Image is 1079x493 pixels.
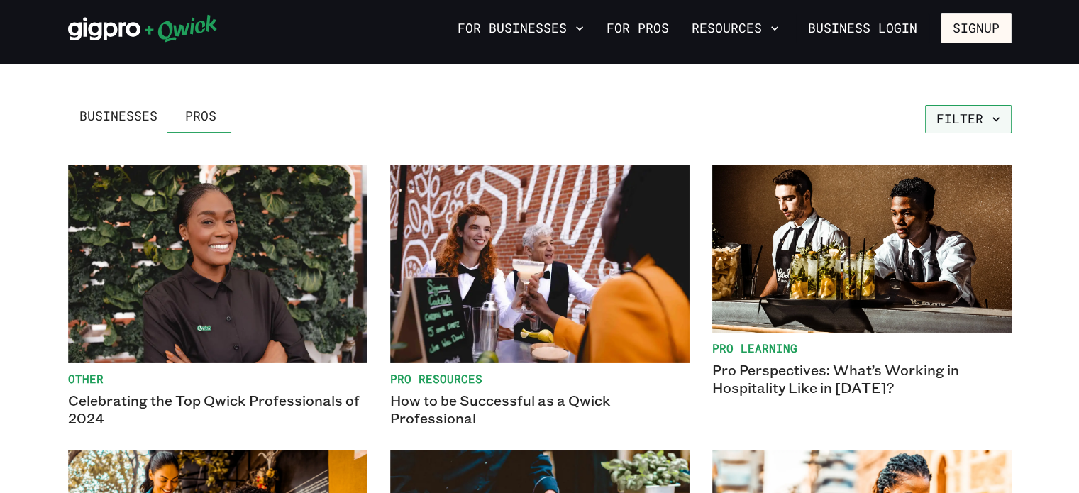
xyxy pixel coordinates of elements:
a: Pro LearningPro Perspectives: What’s Working in Hospitality Like in [DATE]? [712,165,1012,427]
p: How to be Successful as a Qwick Professional [390,392,690,427]
button: Signup [941,13,1012,43]
a: Pro ResourcesHow to be Successful as a Qwick Professional [390,165,690,427]
a: For Pros [601,16,675,40]
button: Filter [925,105,1012,133]
button: For Businesses [452,16,590,40]
img: How to be Successful as a Qwick Professional [390,165,690,363]
span: Businesses [79,109,157,124]
span: Pro Learning [712,341,1012,355]
span: Pro Resources [390,372,690,386]
span: Other [68,372,367,386]
p: Pro Perspectives: What’s Working in Hospitality Like in [DATE]? [712,361,1012,397]
a: Business Login [796,13,929,43]
a: OtherCelebrating the Top Qwick Professionals of 2024 [68,165,367,427]
button: Resources [686,16,785,40]
p: Celebrating the Top Qwick Professionals of 2024 [68,392,367,427]
img: Celebrating the Top Qwick Professionals of 2024 [68,165,367,363]
span: Pros [185,109,216,124]
img: two bartenders serving drinks [712,165,1012,333]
